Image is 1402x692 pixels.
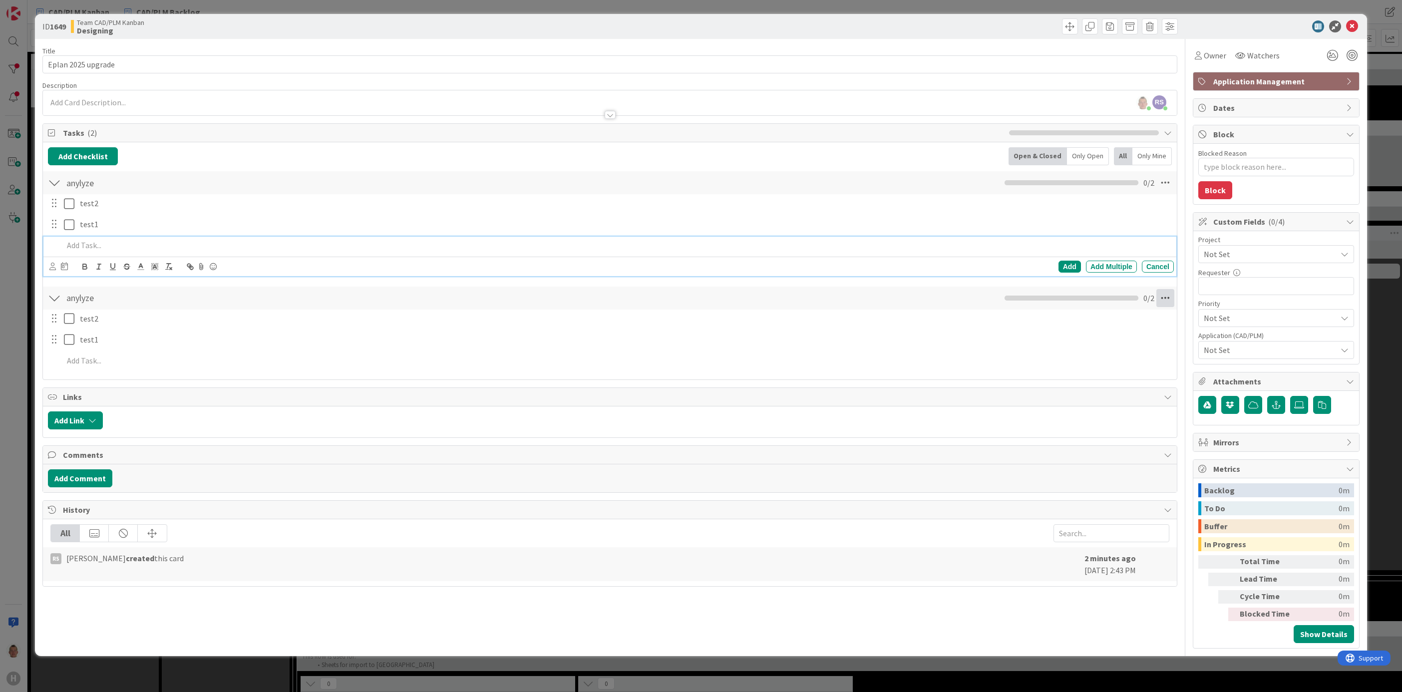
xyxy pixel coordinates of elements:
[80,313,1170,325] p: test2
[1339,483,1350,497] div: 0m
[1136,95,1150,109] img: X8mj6hJYAujqEDlu7QlL9MAggqSR54HW.jpg
[1213,216,1341,228] span: Custom Fields
[63,289,288,307] input: Add Checklist...
[63,504,1159,516] span: History
[1240,590,1295,604] div: Cycle Time
[1198,300,1354,307] div: Priority
[1198,268,1230,277] label: Requester
[1086,261,1137,273] div: Add Multiple
[1058,261,1081,273] div: Add
[1009,147,1067,165] div: Open & Closed
[1142,261,1174,273] div: Cancel
[1152,95,1166,109] span: RS
[1213,375,1341,387] span: Attachments
[51,525,80,542] div: All
[1240,608,1295,621] div: Blocked Time
[1204,519,1339,533] div: Buffer
[1204,247,1332,261] span: Not Set
[1294,625,1354,643] button: Show Details
[63,449,1159,461] span: Comments
[1240,573,1295,586] div: Lead Time
[1067,147,1109,165] div: Only Open
[1213,102,1341,114] span: Dates
[1204,483,1339,497] div: Backlog
[1114,147,1132,165] div: All
[1204,311,1332,325] span: Not Set
[126,553,154,563] b: created
[1084,552,1169,576] div: [DATE] 2:43 PM
[1204,344,1337,356] span: Not Set
[1339,501,1350,515] div: 0m
[1204,537,1339,551] div: In Progress
[1198,149,1247,158] label: Blocked Reason
[1213,463,1341,475] span: Metrics
[1198,181,1232,199] button: Block
[1084,553,1136,563] b: 2 minutes ago
[1204,501,1339,515] div: To Do
[1299,590,1350,604] div: 0m
[48,147,118,165] button: Add Checklist
[1299,608,1350,621] div: 0m
[80,219,1170,230] p: test1
[1132,147,1172,165] div: Only Mine
[21,1,45,13] span: Support
[1143,292,1154,304] span: 0 / 2
[77,26,144,34] b: Designing
[80,198,1170,209] p: test2
[50,553,61,564] div: RS
[1247,49,1280,61] span: Watchers
[1268,217,1285,227] span: ( 0/4 )
[42,46,55,55] label: Title
[1213,75,1341,87] span: Application Management
[48,411,103,429] button: Add Link
[1053,524,1169,542] input: Search...
[1204,49,1226,61] span: Owner
[1299,573,1350,586] div: 0m
[1143,177,1154,189] span: 0 / 2
[1198,332,1354,339] div: Application (CAD/PLM)
[1299,555,1350,569] div: 0m
[50,21,66,31] b: 1649
[77,18,144,26] span: Team CAD/PLM Kanban
[80,334,1170,346] p: test1
[63,174,288,192] input: Add Checklist...
[1213,128,1341,140] span: Block
[63,127,1004,139] span: Tasks
[63,391,1159,403] span: Links
[42,20,66,32] span: ID
[48,469,112,487] button: Add Comment
[1240,555,1295,569] div: Total Time
[42,55,1177,73] input: type card name here...
[42,81,77,90] span: Description
[1213,436,1341,448] span: Mirrors
[66,552,184,564] span: [PERSON_NAME] this card
[1339,537,1350,551] div: 0m
[1198,236,1354,243] div: Project
[87,128,97,138] span: ( 2 )
[1339,519,1350,533] div: 0m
